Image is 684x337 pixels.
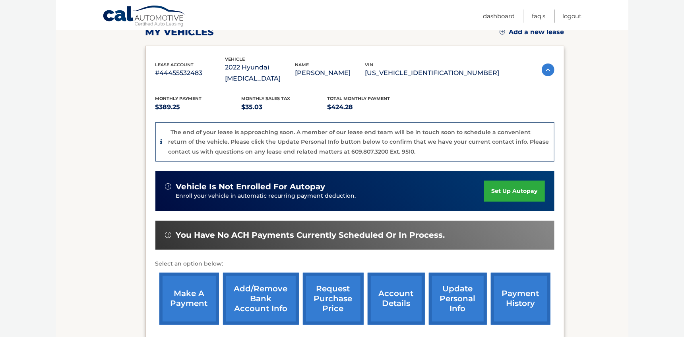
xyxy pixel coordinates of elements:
span: Monthly sales Tax [241,96,290,101]
p: $424.28 [327,102,414,113]
span: name [295,62,309,67]
a: Add a new lease [500,28,564,36]
a: Logout [563,10,582,23]
p: Select an option below: [155,259,554,269]
a: Cal Automotive [103,5,186,28]
p: Enroll your vehicle in automatic recurring payment deduction. [176,192,484,200]
a: account details [368,273,425,325]
span: vehicle is not enrolled for autopay [176,182,326,192]
a: Add/Remove bank account info [223,273,299,325]
a: Dashboard [483,10,515,23]
span: Total Monthly Payment [327,96,390,101]
p: The end of your lease is approaching soon. A member of our lease end team will be in touch soon t... [169,129,549,155]
p: [US_VEHICLE_IDENTIFICATION_NUMBER] [365,67,500,79]
p: #44455532483 [155,67,225,79]
span: vehicle [225,56,245,62]
span: lease account [155,62,194,67]
span: You have no ACH payments currently scheduled or in process. [176,230,445,240]
img: add.svg [500,29,505,35]
img: accordion-active.svg [542,64,554,76]
a: update personal info [429,273,487,325]
h2: my vehicles [145,26,214,38]
a: set up autopay [484,181,544,202]
img: alert-white.svg [165,183,171,190]
a: request purchase price [303,273,364,325]
span: vin [365,62,374,67]
p: [PERSON_NAME] [295,67,365,79]
p: $389.25 [155,102,242,113]
a: make a payment [159,273,219,325]
a: FAQ's [532,10,546,23]
img: alert-white.svg [165,232,171,238]
p: 2022 Hyundai [MEDICAL_DATA] [225,62,295,84]
p: $35.03 [241,102,327,113]
a: payment history [491,273,550,325]
span: Monthly Payment [155,96,202,101]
